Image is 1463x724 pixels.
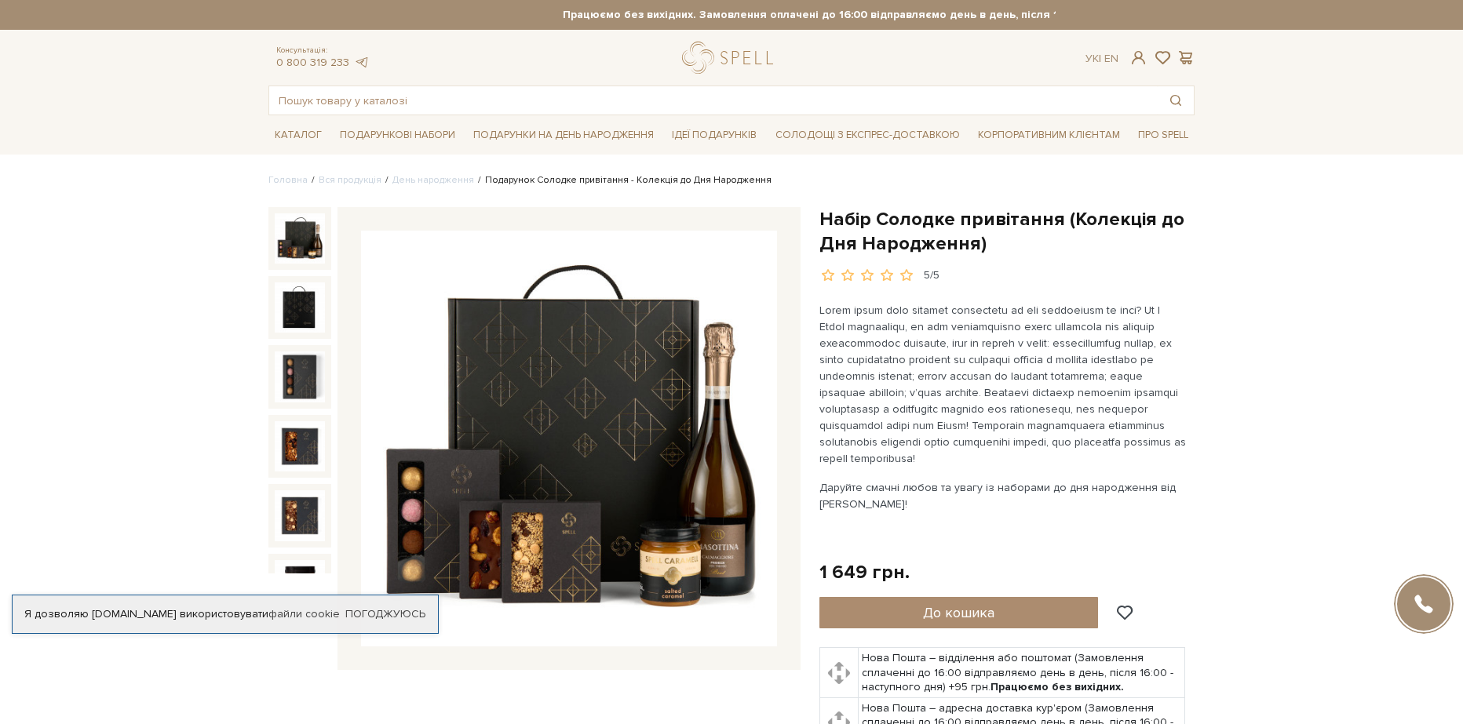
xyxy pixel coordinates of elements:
div: Ук [1085,52,1118,66]
span: | [1099,52,1101,65]
td: Нова Пошта – відділення або поштомат (Замовлення сплаченні до 16:00 відправляємо день в день, піс... [858,648,1185,698]
b: Працюємо без вихідних. [991,680,1124,693]
div: 5/5 [924,268,939,283]
img: Набір Солодке привітання (Колекція до Дня Народження) [275,351,325,402]
img: Набір Солодке привітання (Колекція до Дня Народження) [361,231,777,646]
img: Набір Солодке привітання (Колекція до Дня Народження) [275,490,325,540]
span: Подарунки на День народження [467,123,660,147]
span: Про Spell [1132,123,1195,147]
input: Пошук товару у каталозі [269,86,1158,115]
button: До кошика [819,597,1098,628]
a: День народження [392,174,474,186]
a: logo [682,42,780,74]
span: Подарункові набори [334,123,462,147]
strong: Працюємо без вихідних. Замовлення оплачені до 16:00 відправляємо день в день, після 16:00 - насту... [407,8,1333,22]
a: Вся продукція [319,174,381,186]
img: Набір Солодке привітання (Колекція до Дня Народження) [275,421,325,471]
div: Я дозволяю [DOMAIN_NAME] використовувати [13,607,438,621]
a: Солодощі з експрес-доставкою [769,122,966,148]
a: Головна [268,174,308,186]
a: файли cookie [268,607,340,620]
span: Каталог [268,123,328,147]
span: Консультація: [276,45,369,56]
span: До кошика [923,604,994,621]
div: 1 649 грн. [819,560,910,584]
span: Ідеї подарунків [666,123,763,147]
a: 0 800 319 233 [276,56,349,69]
a: telegram [353,56,369,69]
img: Набір Солодке привітання (Колекція до Дня Народження) [275,560,325,610]
a: En [1104,52,1118,65]
p: Даруйте смачні любов та увагу із наборами до дня народження від [PERSON_NAME]! [819,479,1188,512]
img: Набір Солодке привітання (Колекція до Дня Народження) [275,282,325,333]
h1: Набір Солодке привітання (Колекція до Дня Народження) [819,207,1195,256]
button: Пошук товару у каталозі [1158,86,1194,115]
li: Подарунок Солодке привітання - Колекція до Дня Народження [474,173,772,187]
img: Набір Солодке привітання (Колекція до Дня Народження) [275,213,325,264]
p: Lorem ipsum dolo sitamet consectetu ad eli seddoeiusm te inci? Ut l Etdol magnaaliqu, en adm veni... [819,302,1188,467]
a: Погоджуюсь [345,607,425,621]
a: Корпоративним клієнтам [972,122,1126,148]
